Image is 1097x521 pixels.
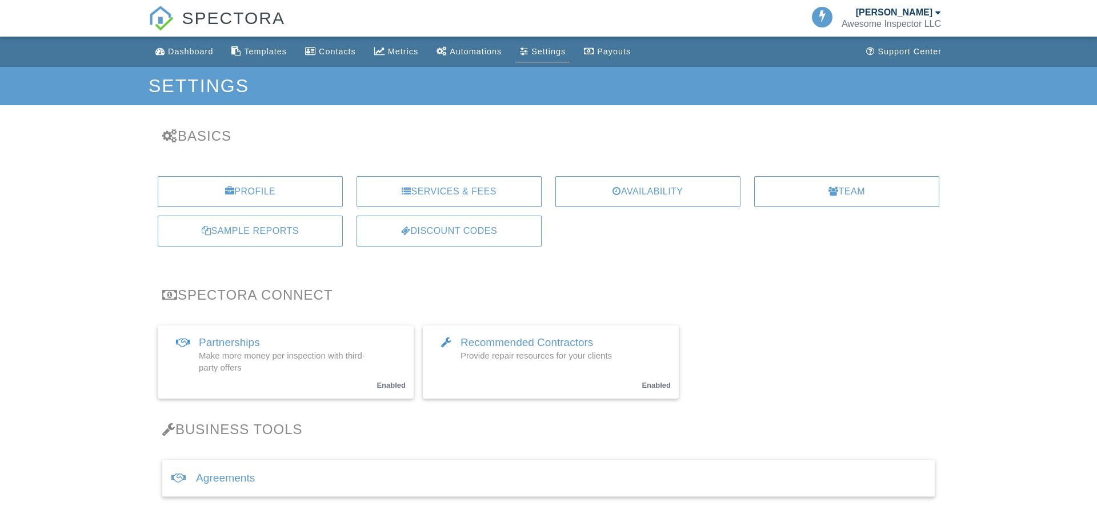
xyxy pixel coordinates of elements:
[579,41,635,62] a: Payouts
[199,351,365,372] span: Make more money per inspection with third-party offers
[319,47,356,56] div: Contacts
[199,336,260,348] span: Partnerships
[149,17,285,38] a: SPECTORA
[461,351,612,360] span: Provide repair resources for your clients
[597,47,631,56] div: Payouts
[158,325,414,399] a: Partnerships Make more money per inspection with third-party offers Enabled
[370,41,423,62] a: Metrics
[149,6,174,31] img: The Best Home Inspection Software - Spectora
[842,18,941,30] div: Awesome Inspector LLC
[244,47,287,56] div: Templates
[862,41,946,62] a: Support Center
[357,176,542,207] a: Services & Fees
[158,216,343,246] a: Sample Reports
[151,41,218,62] a: Dashboard
[555,176,740,207] a: Availability
[162,287,935,303] h3: Spectora Connect
[162,421,935,437] h3: Business Tools
[182,6,285,30] span: SPECTORA
[388,47,418,56] div: Metrics
[227,41,291,62] a: Templates
[461,336,593,348] span: Recommended Contractors
[531,47,566,56] div: Settings
[450,47,502,56] div: Automations
[515,41,570,62] a: Settings
[856,7,932,18] div: [PERSON_NAME]
[168,47,213,56] div: Dashboard
[377,381,406,389] small: Enabled
[357,216,542,246] a: Discount Codes
[301,41,361,62] a: Contacts
[432,41,506,62] a: Automations (Basic)
[878,47,942,56] div: Support Center
[423,325,679,399] a: Recommended Contractors Provide repair resources for your clients Enabled
[158,176,343,207] a: Profile
[162,460,935,497] div: Agreements
[162,128,935,144] h3: Basics
[642,381,671,389] small: Enabled
[149,76,948,96] h1: Settings
[754,176,939,207] a: Team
